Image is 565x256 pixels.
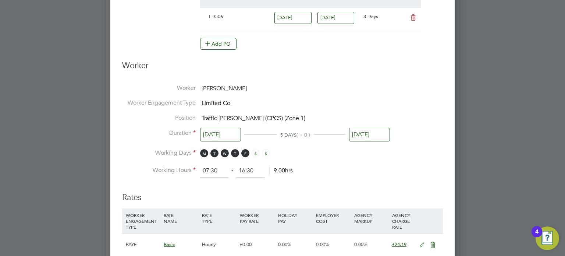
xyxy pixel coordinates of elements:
span: Basic [164,241,175,248]
input: 17:00 [236,164,264,178]
span: S [252,149,260,157]
span: S [262,149,270,157]
span: [PERSON_NAME] [202,85,247,92]
span: £24.19 [392,241,406,248]
span: T [210,149,218,157]
h3: Worker [122,60,443,77]
span: ‐ [230,167,235,174]
h3: Rates [122,185,443,203]
input: Select one [274,12,312,24]
label: Working Days [122,149,196,157]
input: 08:00 [200,164,228,178]
div: HOLIDAY PAY [276,208,314,228]
div: WORKER PAY RATE [238,208,276,228]
label: Worker [122,84,196,92]
span: 0.00% [354,241,367,248]
button: Open Resource Center, 4 new notifications [536,227,559,250]
div: RATE NAME [162,208,200,228]
div: AGENCY MARKUP [352,208,390,228]
div: £0.00 [238,234,276,255]
span: 0.00% [278,241,291,248]
input: Select one [317,12,355,24]
span: LD506 [209,13,223,20]
div: 4 [535,232,539,241]
span: 5 DAYS [280,132,296,138]
span: T [231,149,239,157]
span: 9.00hrs [270,167,293,174]
span: W [221,149,229,157]
span: 3 Days [363,13,378,20]
span: Traffic [PERSON_NAME] (CPCS) (Zone 1) [202,115,305,122]
span: F [241,149,249,157]
button: Add PO [200,38,237,50]
span: M [200,149,208,157]
div: EMPLOYER COST [314,208,352,228]
div: AGENCY CHARGE RATE [390,208,416,234]
label: Worker Engagement Type [122,99,196,107]
label: Position [122,114,196,122]
span: ( + 0 ) [296,131,310,138]
input: Select one [200,128,241,141]
label: Duration [122,129,196,137]
span: 0.00% [316,241,329,248]
div: PAYE [124,234,162,255]
input: Select one [349,128,390,141]
div: WORKER ENGAGEMENT TYPE [124,208,162,234]
div: RATE TYPE [200,208,238,228]
label: Working Hours [122,166,196,174]
span: Limited Co [202,100,230,107]
div: Hourly [200,234,238,255]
